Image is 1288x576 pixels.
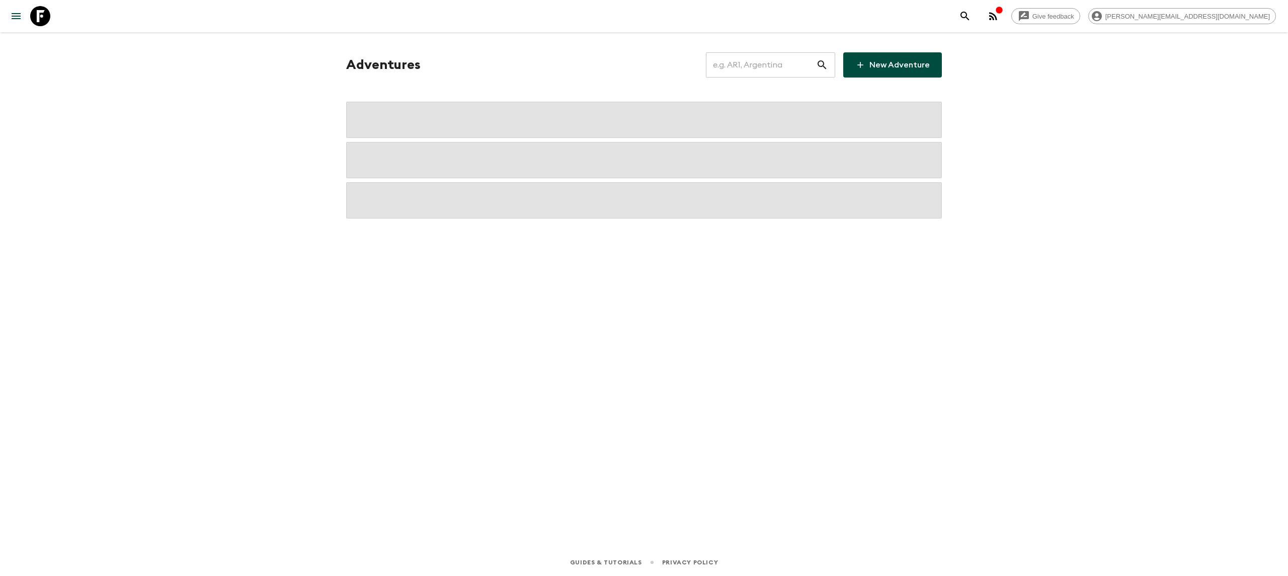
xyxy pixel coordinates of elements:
[6,6,26,26] button: menu
[570,557,642,568] a: Guides & Tutorials
[706,51,816,79] input: e.g. AR1, Argentina
[1100,13,1275,20] span: [PERSON_NAME][EMAIL_ADDRESS][DOMAIN_NAME]
[1027,13,1080,20] span: Give feedback
[843,52,942,78] a: New Adventure
[662,557,718,568] a: Privacy Policy
[955,6,975,26] button: search adventures
[1088,8,1276,24] div: [PERSON_NAME][EMAIL_ADDRESS][DOMAIN_NAME]
[1011,8,1080,24] a: Give feedback
[346,55,421,75] h1: Adventures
